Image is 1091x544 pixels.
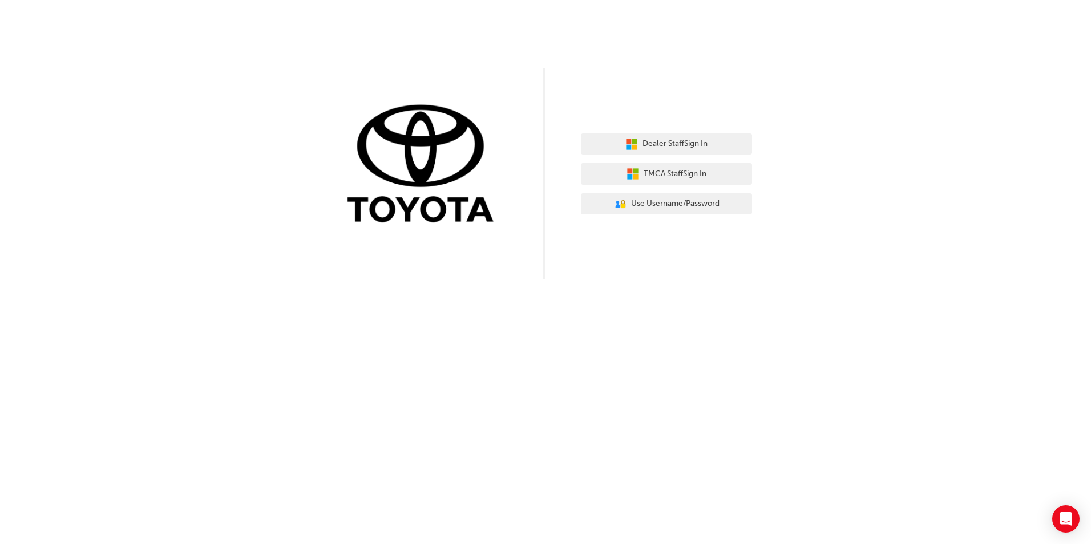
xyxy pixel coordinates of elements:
[1052,505,1080,533] div: Open Intercom Messenger
[643,137,708,151] span: Dealer Staff Sign In
[581,133,752,155] button: Dealer StaffSign In
[581,163,752,185] button: TMCA StaffSign In
[339,102,510,228] img: Trak
[581,193,752,215] button: Use Username/Password
[631,197,720,210] span: Use Username/Password
[644,168,706,181] span: TMCA Staff Sign In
